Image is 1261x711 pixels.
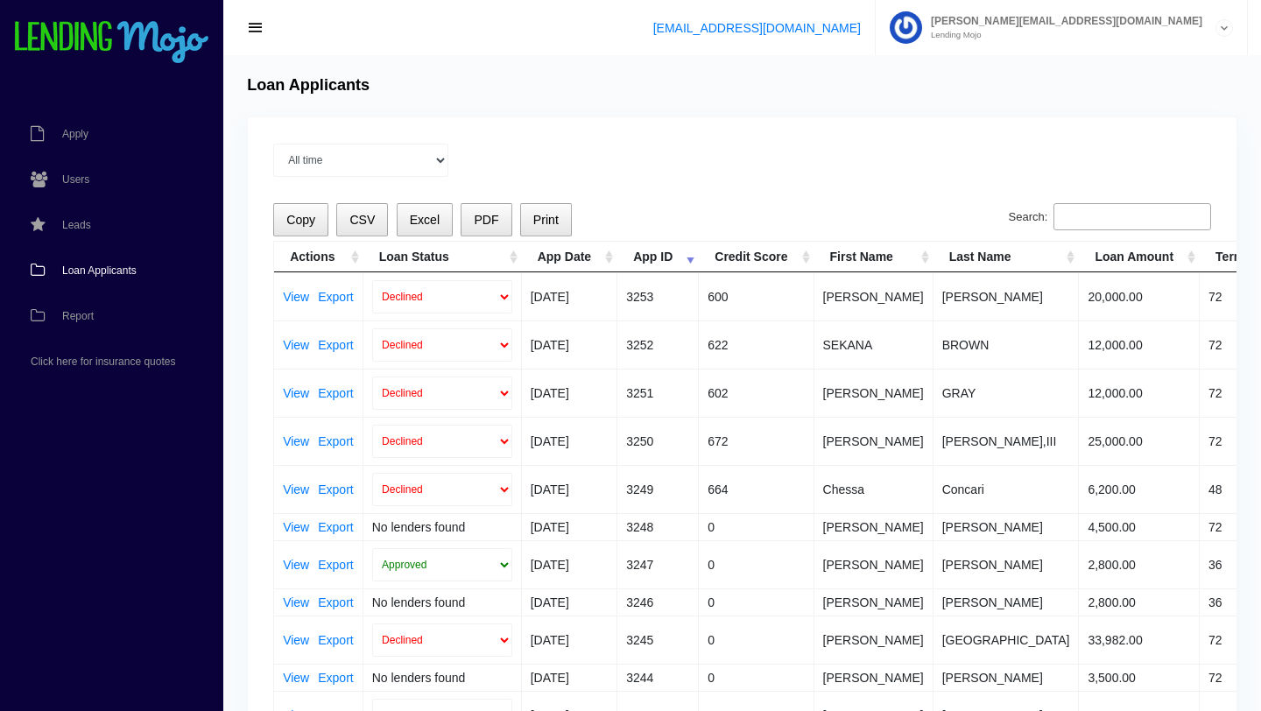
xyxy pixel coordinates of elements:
[653,21,861,35] a: [EMAIL_ADDRESS][DOMAIN_NAME]
[933,417,1080,465] td: [PERSON_NAME],III
[617,616,699,664] td: 3245
[814,242,933,272] th: First Name: activate to sort column ascending
[318,672,353,684] a: Export
[349,213,375,227] span: CSV
[922,31,1202,39] small: Lending Mojo
[933,242,1080,272] th: Last Name: activate to sort column ascending
[699,465,814,513] td: 664
[363,242,522,272] th: Loan Status: activate to sort column ascending
[1079,513,1200,540] td: 4,500.00
[522,465,617,513] td: [DATE]
[933,465,1080,513] td: Concari
[699,369,814,417] td: 602
[1079,417,1200,465] td: 25,000.00
[283,521,309,533] a: View
[474,213,498,227] span: PDF
[410,213,440,227] span: Excel
[1079,272,1200,320] td: 20,000.00
[283,672,309,684] a: View
[522,417,617,465] td: [DATE]
[814,369,933,417] td: [PERSON_NAME]
[933,540,1080,588] td: [PERSON_NAME]
[699,272,814,320] td: 600
[814,272,933,320] td: [PERSON_NAME]
[699,616,814,664] td: 0
[522,588,617,616] td: [DATE]
[699,417,814,465] td: 672
[247,76,370,95] h4: Loan Applicants
[814,540,933,588] td: [PERSON_NAME]
[522,513,617,540] td: [DATE]
[363,513,522,540] td: No lenders found
[318,387,353,399] a: Export
[699,320,814,369] td: 622
[922,16,1202,26] span: [PERSON_NAME][EMAIL_ADDRESS][DOMAIN_NAME]
[617,369,699,417] td: 3251
[699,664,814,691] td: 0
[397,203,454,237] button: Excel
[814,513,933,540] td: [PERSON_NAME]
[318,521,353,533] a: Export
[318,291,353,303] a: Export
[1079,242,1200,272] th: Loan Amount: activate to sort column ascending
[1079,320,1200,369] td: 12,000.00
[520,203,572,237] button: Print
[318,559,353,571] a: Export
[617,540,699,588] td: 3247
[318,634,353,646] a: Export
[1079,540,1200,588] td: 2,800.00
[933,588,1080,616] td: [PERSON_NAME]
[1079,664,1200,691] td: 3,500.00
[522,242,617,272] th: App Date: activate to sort column ascending
[1079,465,1200,513] td: 6,200.00
[286,213,315,227] span: Copy
[533,213,559,227] span: Print
[62,220,91,230] span: Leads
[522,320,617,369] td: [DATE]
[699,242,814,272] th: Credit Score: activate to sort column ascending
[283,483,309,496] a: View
[933,320,1080,369] td: BROWN
[814,664,933,691] td: [PERSON_NAME]
[318,435,353,447] a: Export
[283,634,309,646] a: View
[363,588,522,616] td: No lenders found
[617,664,699,691] td: 3244
[933,272,1080,320] td: [PERSON_NAME]
[617,513,699,540] td: 3248
[283,339,309,351] a: View
[318,339,353,351] a: Export
[273,203,328,237] button: Copy
[318,483,353,496] a: Export
[1079,588,1200,616] td: 2,800.00
[617,320,699,369] td: 3252
[933,664,1080,691] td: [PERSON_NAME]
[283,291,309,303] a: View
[283,596,309,609] a: View
[617,272,699,320] td: 3253
[1009,203,1211,231] label: Search:
[699,540,814,588] td: 0
[617,242,699,272] th: App ID: activate to sort column ascending
[522,369,617,417] td: [DATE]
[617,588,699,616] td: 3246
[336,203,388,237] button: CSV
[933,369,1080,417] td: GRAY
[1079,369,1200,417] td: 12,000.00
[699,513,814,540] td: 0
[62,265,137,276] span: Loan Applicants
[62,311,94,321] span: Report
[814,465,933,513] td: Chessa
[522,616,617,664] td: [DATE]
[890,11,922,44] img: Profile image
[617,465,699,513] td: 3249
[1079,616,1200,664] td: 33,982.00
[699,588,814,616] td: 0
[363,664,522,691] td: No lenders found
[31,356,175,367] span: Click here for insurance quotes
[274,242,363,272] th: Actions: activate to sort column ascending
[933,616,1080,664] td: [GEOGRAPHIC_DATA]
[814,320,933,369] td: SEKANA
[62,174,89,185] span: Users
[283,435,309,447] a: View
